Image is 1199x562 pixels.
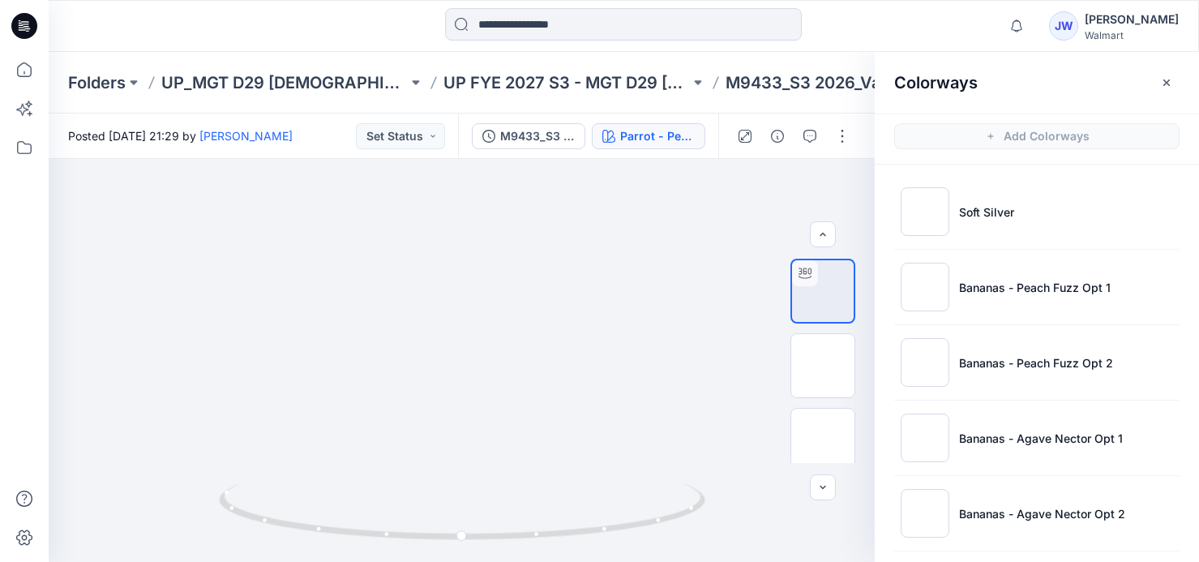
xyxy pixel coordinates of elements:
span: Posted [DATE] 21:29 by [68,127,293,144]
p: Soft Silver [959,204,1014,221]
p: Bananas - Peach Fuzz Opt 1 [959,279,1111,296]
div: JW [1049,11,1078,41]
img: Soft Silver [901,187,949,236]
img: Bananas - Peach Fuzz Opt 1 [901,263,949,311]
p: Bananas - Agave Nector Opt 2 [959,505,1125,522]
img: Bananas - Agave Nector Opt 1 [901,414,949,462]
a: [PERSON_NAME] [199,129,293,143]
button: Parrot - Peach Fuzz Opt 1 [592,123,705,149]
a: Folders [68,71,126,94]
div: M9433_S3 2026_Value Chemise_Midpoint [500,127,575,145]
h2: Colorways [894,73,978,92]
button: M9433_S3 2026_Value Chemise_Midpoint [472,123,585,149]
p: Bananas - Agave Nector Opt 1 [959,430,1123,447]
div: Parrot - Peach Fuzz Opt 1 [620,127,695,145]
p: Bananas - Peach Fuzz Opt 2 [959,354,1113,371]
img: Bananas - Peach Fuzz Opt 2 [901,338,949,387]
div: Walmart [1085,29,1179,41]
div: [PERSON_NAME] [1085,10,1179,29]
p: M9433_S3 2026_Value Chemise_Midpoint [726,71,972,94]
img: Bananas - Agave Nector Opt 2 [901,489,949,538]
a: UP FYE 2027 S3 - MGT D29 [DEMOGRAPHIC_DATA] Sleepwear [443,71,690,94]
button: Details [764,123,790,149]
a: UP_MGT D29 [DEMOGRAPHIC_DATA] Sleep [161,71,408,94]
